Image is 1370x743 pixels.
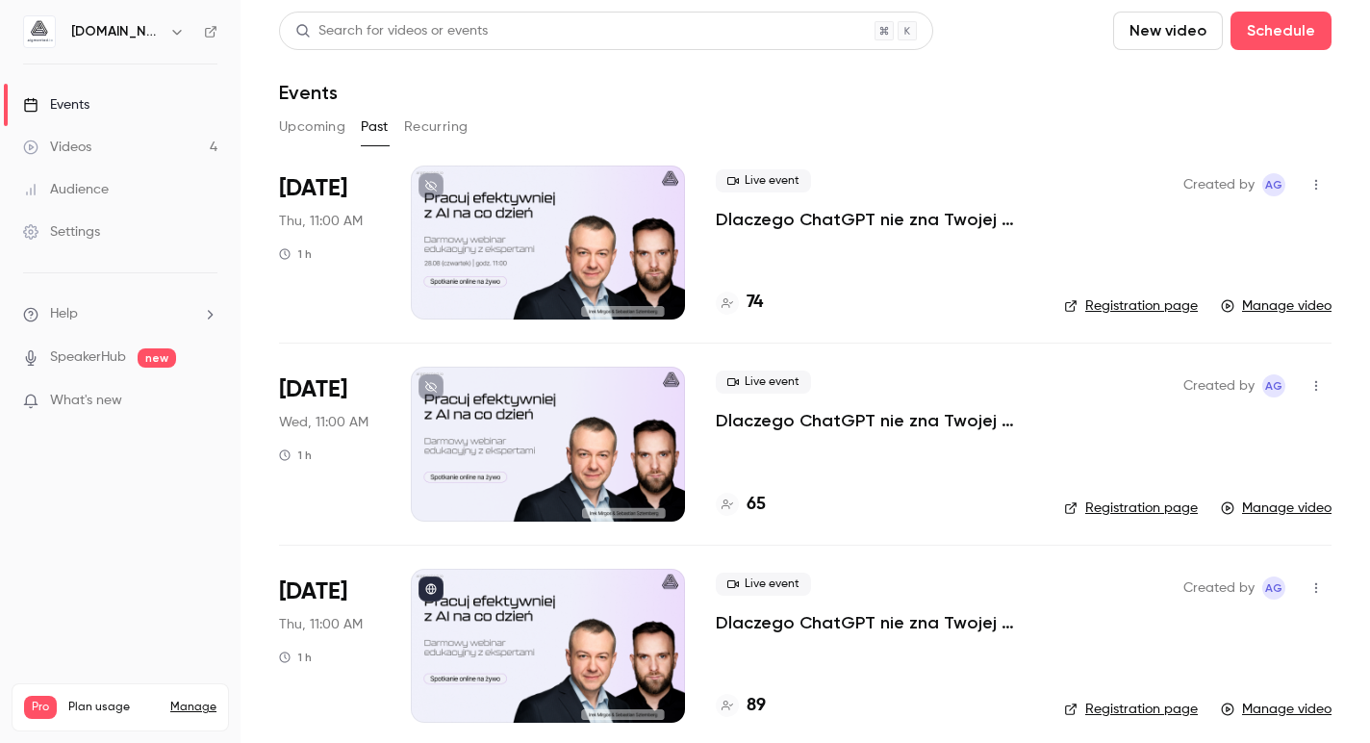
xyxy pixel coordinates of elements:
a: 89 [716,693,766,719]
div: 1 h [279,448,312,463]
a: Dlaczego ChatGPT nie zna Twojej firmy? Praktyczny przewodnik przygotowania wiedzy firmowej jako k... [716,208,1033,231]
div: 1 h [279,650,312,665]
button: Upcoming [279,112,345,142]
button: New video [1113,12,1223,50]
span: Aleksandra Grabarska [1262,576,1285,600]
span: Pro [24,696,57,719]
a: Registration page [1064,296,1198,316]
h4: 89 [747,693,766,719]
div: Jul 31 Thu, 11:00 AM (Europe/Warsaw) [279,569,380,723]
a: Manage video [1221,296,1332,316]
a: SpeakerHub [50,347,126,368]
button: Schedule [1230,12,1332,50]
button: Recurring [404,112,469,142]
a: Registration page [1064,499,1198,518]
img: aigmented.io [24,16,55,47]
div: Events [23,95,89,115]
a: Manage video [1221,700,1332,719]
a: Dlaczego ChatGPT nie zna Twojej firmy? Praktyczny przewodnik przygotowania wiedzy firmowej jako k... [716,611,1033,634]
span: [DATE] [279,576,347,607]
span: Aleksandra Grabarska [1262,374,1285,397]
span: AG [1265,173,1282,196]
span: Plan usage [68,700,159,715]
span: Created by [1183,576,1255,600]
a: Registration page [1064,700,1198,719]
span: Created by [1183,374,1255,397]
div: Videos [23,138,91,157]
span: Created by [1183,173,1255,196]
h1: Events [279,81,338,104]
h4: 74 [747,290,763,316]
span: Thu, 11:00 AM [279,212,363,231]
span: Wed, 11:00 AM [279,413,368,432]
span: Thu, 11:00 AM [279,615,363,634]
span: Aleksandra Grabarska [1262,173,1285,196]
span: [DATE] [279,374,347,405]
span: new [138,348,176,368]
div: 1 h [279,246,312,262]
div: Search for videos or events [295,21,488,41]
span: AG [1265,576,1282,600]
span: Live event [716,169,811,192]
a: 65 [716,492,766,518]
div: Settings [23,222,100,242]
h4: 65 [747,492,766,518]
div: Aug 13 Wed, 11:00 AM (Europe/Warsaw) [279,367,380,521]
span: AG [1265,374,1282,397]
span: [DATE] [279,173,347,204]
span: What's new [50,391,122,411]
li: help-dropdown-opener [23,304,217,324]
button: Past [361,112,389,142]
a: Dlaczego ChatGPT nie zna Twojej firmy? Praktyczny przewodnik przygotowania wiedzy firmowej jako k... [716,409,1033,432]
a: 74 [716,290,763,316]
h6: [DOMAIN_NAME] [71,22,162,41]
a: Manage video [1221,499,1332,518]
a: Manage [170,700,216,715]
span: Help [50,304,78,324]
div: Audience [23,180,109,199]
span: Live event [716,573,811,596]
span: Live event [716,371,811,394]
div: Aug 28 Thu, 11:00 AM (Europe/Berlin) [279,166,380,320]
